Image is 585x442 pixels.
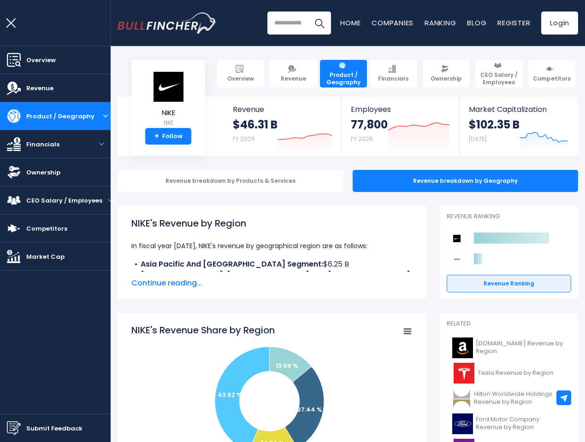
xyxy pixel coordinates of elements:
[26,140,59,149] span: Financials
[447,335,571,361] a: [DOMAIN_NAME] Revenue by Region
[131,216,412,230] h1: NIKE's Revenue by Region
[447,275,571,292] a: Revenue Ranking
[145,128,191,145] a: +Follow
[26,83,53,93] span: Revenue
[92,130,111,158] button: open menu
[281,75,306,82] span: Revenue
[452,388,471,409] img: HLT logo
[324,71,363,86] span: Product / Geography
[378,75,408,82] span: Financials
[131,270,412,292] li: $12.26 B
[447,361,571,386] a: Tesla Revenue by Region
[320,60,367,87] a: Product / Geography
[218,390,242,399] text: 43.82 %
[528,60,575,87] a: Competitors
[308,12,331,35] button: Search
[353,170,579,192] div: Revenue breakdown by Geography
[476,416,566,431] span: Ford Motor Company Revenue by Region
[460,97,577,156] a: Market Capitalization $102.35 B [DATE]
[476,340,566,355] span: [DOMAIN_NAME] Revenue by Region
[423,60,470,87] a: Ownership
[224,97,342,156] a: Revenue $46.31 B FY 2025
[451,254,462,265] img: Deckers Outdoor Corporation competitors logo
[118,12,217,34] a: Go to homepage
[26,111,95,121] span: Product / Geography
[342,97,459,156] a: Employees 77,800 FY 2025
[351,117,388,132] strong: 77,800
[533,75,571,82] span: Competitors
[152,119,184,127] small: NKE
[26,252,65,262] span: Market Cap
[152,109,184,117] span: NIKE
[270,60,317,87] a: Revenue
[447,213,571,221] p: Revenue Ranking
[26,55,56,65] span: Overview
[451,233,462,244] img: NIKE competitors logo
[233,117,278,132] strong: $46.31 B
[141,270,410,291] b: [GEOGRAPHIC_DATA], [GEOGRAPHIC_DATA] And [GEOGRAPHIC_DATA] Segment:
[7,165,21,179] img: Ownership
[227,75,254,82] span: Overview
[26,196,102,205] span: CEO Salary / Employees
[26,224,67,233] span: Competitors
[447,320,571,328] p: Related
[447,411,571,436] a: Ford Motor Company Revenue by Region
[131,240,412,251] p: In fiscal year [DATE], NIKE's revenue by geographical region are as follows:
[351,105,449,114] span: Employees
[131,324,275,337] tspan: NIKE's Revenue Share by Region
[431,75,462,82] span: Ownership
[447,386,571,411] a: Hilton Worldwide Holdings Revenue by Region
[100,102,111,130] button: open menu
[479,71,518,86] span: CEO Salary / Employees
[297,405,322,414] text: 27.44 %
[131,259,412,270] li: $6.25 B
[469,105,568,114] span: Market Capitalization
[152,71,185,128] a: NIKE NKE
[452,413,473,434] img: F logo
[452,337,473,358] img: AMZN logo
[475,60,522,87] a: CEO Salary / Employees
[467,18,486,28] a: Blog
[233,105,332,114] span: Revenue
[217,60,264,87] a: Overview
[469,117,520,132] strong: $102.35 B
[452,363,475,384] img: TSLA logo
[108,186,112,214] button: open menu
[497,18,530,28] a: Register
[131,278,412,289] span: Continue reading...
[276,361,298,370] text: 13.99 %
[541,12,578,35] a: Login
[478,369,554,377] span: Tesla Revenue by Region
[118,12,217,34] img: Bullfincher logo
[118,170,343,192] div: Revenue breakdown by Products & Services
[154,132,159,140] strong: +
[469,135,486,143] small: [DATE]
[474,390,566,406] span: Hilton Worldwide Holdings Revenue by Region
[340,18,360,28] a: Home
[26,424,83,433] span: Submit Feedback
[351,135,373,143] small: FY 2025
[372,18,414,28] a: Companies
[233,135,255,143] small: FY 2025
[26,168,60,177] span: Ownership
[141,259,323,269] b: Asia Pacific And [GEOGRAPHIC_DATA] Segment:
[425,18,456,28] a: Ranking
[370,60,417,87] a: Financials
